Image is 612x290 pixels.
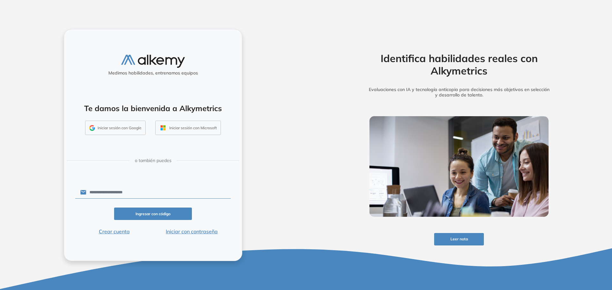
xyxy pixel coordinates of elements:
button: Iniciar sesión con Google [85,121,146,135]
img: GMAIL_ICON [89,125,95,131]
button: Ingresar con código [114,208,192,220]
button: Iniciar con contraseña [153,228,231,235]
h5: Medimos habilidades, entrenamos equipos [67,70,239,76]
h2: Identifica habilidades reales con Alkymetrics [360,52,558,77]
h4: Te damos la bienvenida a Alkymetrics [72,104,234,113]
button: Iniciar sesión con Microsoft [155,121,221,135]
h5: Evaluaciones con IA y tecnología anticopia para decisiones más objetivas en selección y desarroll... [360,87,558,98]
img: OUTLOOK_ICON [159,124,167,131]
img: img-more-info [369,116,549,217]
img: logo-alkemy [121,55,185,68]
span: o también puedes [135,157,171,164]
button: Crear cuenta [75,228,153,235]
button: Leer nota [434,233,484,245]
